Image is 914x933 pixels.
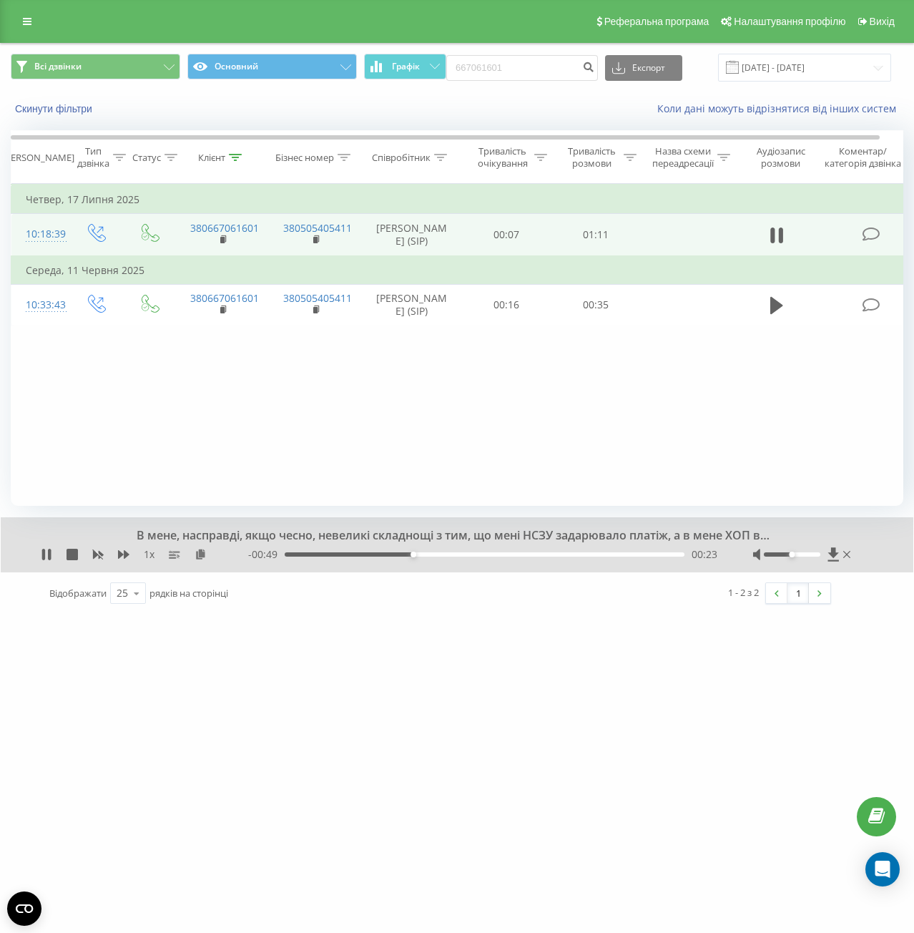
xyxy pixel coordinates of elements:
div: Тип дзвінка [77,145,109,170]
span: Графік [392,62,420,72]
button: Експорт [605,55,682,81]
div: 10:18:39 [26,220,54,248]
a: 380667061601 [190,291,259,305]
div: Коментар/категорія дзвінка [821,145,905,170]
span: рядків на сторінці [149,587,228,600]
div: Тривалість розмови [564,145,620,170]
a: Коли дані можуть відрізнятися вiд інших систем [657,102,903,115]
td: 00:35 [551,284,641,326]
div: Accessibility label [411,552,416,557]
button: Скинути фільтри [11,102,99,115]
button: Графік [364,54,446,79]
div: Open Intercom Messenger [865,852,900,886]
div: Тривалість очікування [474,145,531,170]
span: Всі дзвінки [34,61,82,72]
div: Назва схеми переадресації [652,145,714,170]
td: 01:11 [551,214,641,256]
button: Open CMP widget [7,892,41,926]
div: В мене, насправді, якщо чесно, невеликі складнощі з тим, що мені НСЗУ задарювало платіж, а в мене... [122,528,773,544]
div: Співробітник [372,152,431,164]
button: Основний [187,54,357,79]
a: 1 [787,583,809,603]
div: 1 - 2 з 2 [728,585,759,600]
td: [PERSON_NAME] (SIP) [362,214,462,256]
span: - 00:49 [248,547,285,562]
div: Accessibility label [790,552,795,557]
span: 00:23 [692,547,717,562]
div: Статус [132,152,161,164]
td: 00:16 [462,284,551,326]
span: Вихід [870,16,895,27]
div: [PERSON_NAME] [2,152,74,164]
a: 380505405411 [283,291,352,305]
div: 10:33:43 [26,291,54,319]
span: Відображати [49,587,107,600]
td: 00:07 [462,214,551,256]
div: Бізнес номер [275,152,334,164]
span: Налаштування профілю [734,16,845,27]
a: 380505405411 [283,221,352,235]
div: 25 [117,586,128,600]
div: Аудіозапис розмови [746,145,815,170]
div: Клієнт [198,152,225,164]
td: [PERSON_NAME] (SIP) [362,284,462,326]
input: Пошук за номером [446,55,598,81]
button: Всі дзвінки [11,54,180,79]
span: 1 x [144,547,154,562]
a: 380667061601 [190,221,259,235]
span: Реферальна програма [604,16,709,27]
